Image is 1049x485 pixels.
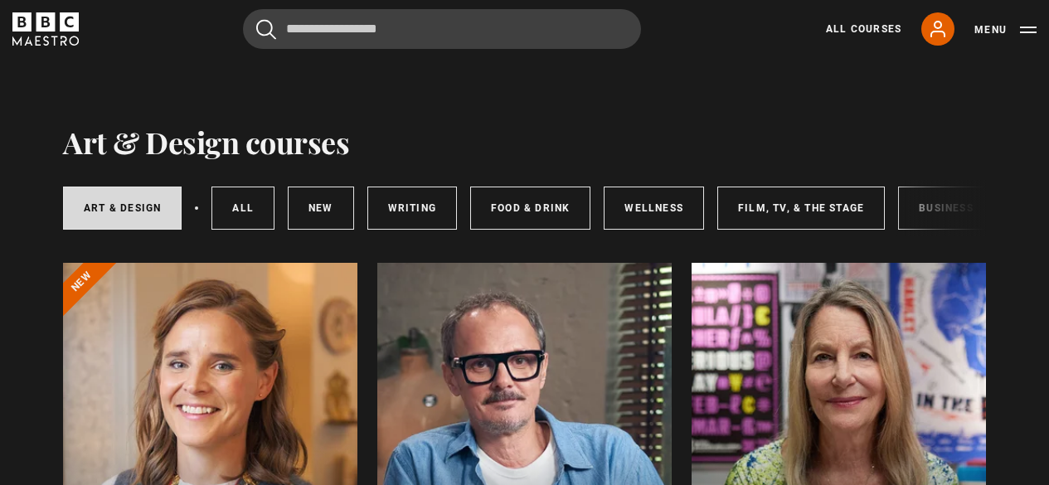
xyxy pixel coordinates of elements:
[604,187,704,230] a: Wellness
[63,187,182,230] a: Art & Design
[256,19,276,40] button: Submit the search query
[243,9,641,49] input: Search
[717,187,885,230] a: Film, TV, & The Stage
[63,124,349,159] h1: Art & Design courses
[826,22,901,36] a: All Courses
[12,12,79,46] svg: BBC Maestro
[211,187,274,230] a: All
[367,187,457,230] a: Writing
[974,22,1037,38] button: Toggle navigation
[470,187,590,230] a: Food & Drink
[288,187,354,230] a: New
